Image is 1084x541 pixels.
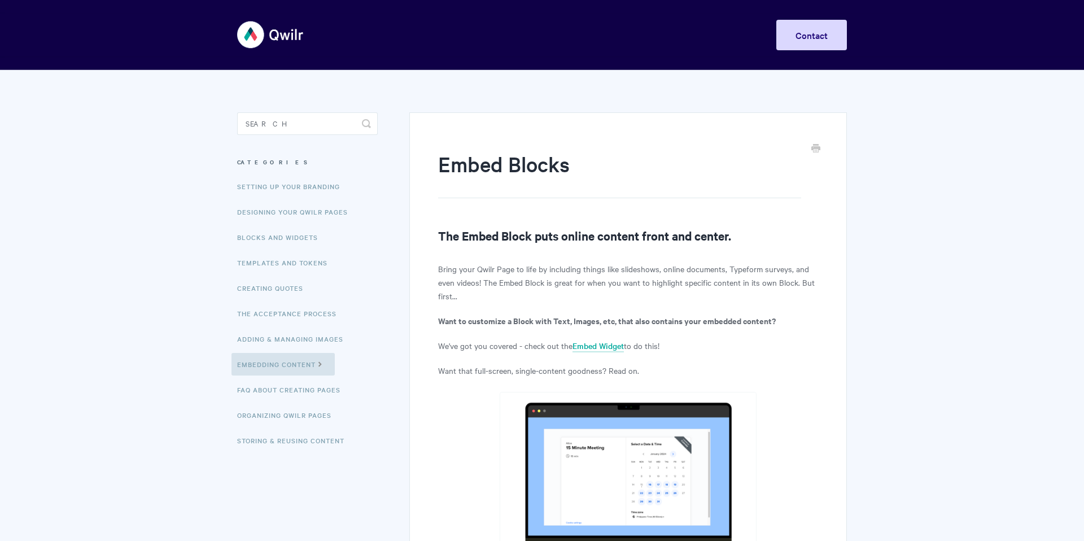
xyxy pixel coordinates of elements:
p: Bring your Qwilr Page to life by including things like slideshows, online documents, Typeform sur... [438,262,818,303]
a: Designing Your Qwilr Pages [237,200,356,223]
a: Organizing Qwilr Pages [237,404,340,426]
p: Want that full-screen, single-content goodness? Read on. [438,364,818,377]
a: Creating Quotes [237,277,312,299]
a: Print this Article [811,143,820,155]
p: We've got you covered - check out the to do this! [438,339,818,352]
a: Adding & Managing Images [237,328,352,350]
h2: The Embed Block puts online content front and center. [438,226,818,245]
h3: Categories [237,152,378,172]
a: Storing & Reusing Content [237,429,353,452]
a: FAQ About Creating Pages [237,378,349,401]
a: Setting up your Branding [237,175,348,198]
img: Qwilr Help Center [237,14,304,56]
a: Templates and Tokens [237,251,336,274]
h1: Embed Blocks [438,150,801,198]
b: Want to customize a Block with Text, Images, etc, that also contains your embedded content? [438,315,776,326]
a: Embed Widget [572,340,624,352]
a: Blocks and Widgets [237,226,326,248]
a: Contact [776,20,847,50]
input: Search [237,112,378,135]
a: The Acceptance Process [237,302,345,325]
a: Embedding Content [231,353,335,376]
